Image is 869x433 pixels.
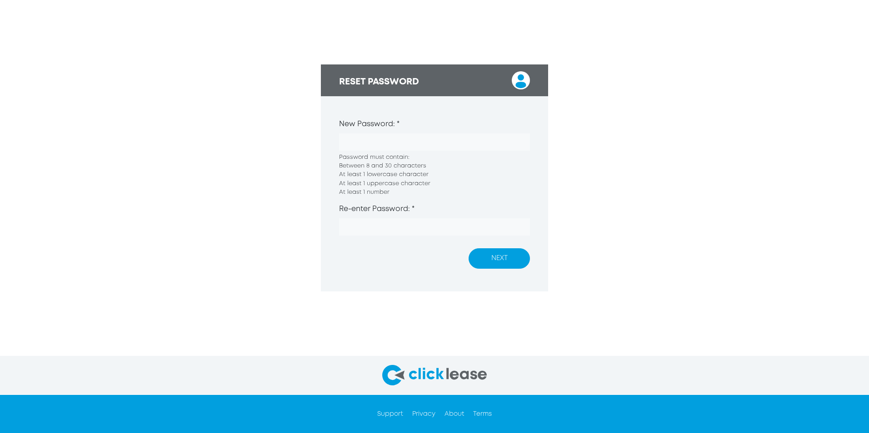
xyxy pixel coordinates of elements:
[339,179,530,188] li: At least 1 uppercase character
[382,365,487,385] img: click-lease-logo-svg.svg
[339,204,415,215] label: Re-enter Password: *
[444,411,464,417] a: About
[512,71,530,89] img: login_user.svg
[377,411,403,417] a: Support
[339,153,530,197] div: Password must contain:
[412,411,435,417] a: Privacy
[473,411,492,417] a: Terms
[339,77,419,88] h3: RESET PASSWORD
[339,162,530,170] li: Between 8 and 30 characters
[469,248,530,269] button: NEXT
[339,188,530,197] li: At least 1 number
[339,170,530,179] li: At least 1 lowercase character
[339,119,400,130] label: New Password: *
